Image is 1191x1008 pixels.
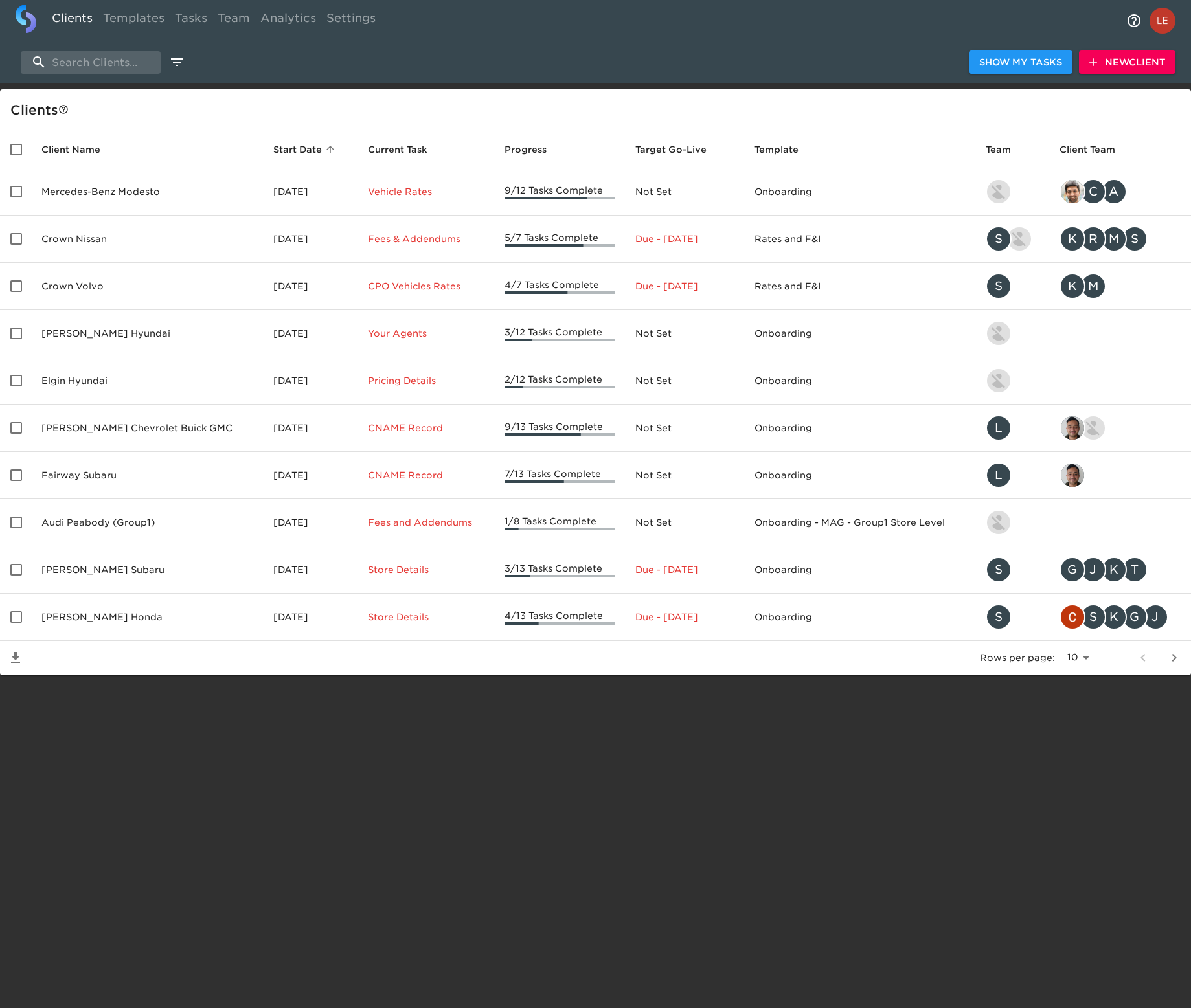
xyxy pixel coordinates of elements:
div: savannah@roadster.com, austin@roadster.com [986,226,1039,252]
td: [DATE] [263,357,357,405]
td: Onboarding [744,546,975,594]
td: Rates and F&I [744,216,975,263]
td: [DATE] [263,405,357,452]
div: kevin.lo@roadster.com [986,179,1039,205]
button: next page [1159,642,1190,673]
button: notifications [1118,5,1150,36]
span: New Client [1089,54,1165,71]
img: kevin.lo@roadster.com [987,180,1010,203]
td: 5/7 Tasks Complete [494,216,625,263]
button: Show My Tasks [969,50,1072,74]
p: CPO Vehicles Rates [368,280,484,293]
p: Store Details [368,610,484,623]
img: Profile [1150,8,1175,34]
a: Analytics [255,5,321,36]
img: sai@simplemnt.com [1061,464,1084,487]
td: [DATE] [263,310,357,357]
td: 7/13 Tasks Complete [494,452,625,499]
td: 3/12 Tasks Complete [494,310,625,357]
p: CNAME Record [368,421,484,434]
button: NewClient [1079,50,1175,74]
td: [DATE] [263,499,357,546]
span: Template [754,142,815,157]
p: Pricing Details [368,374,484,387]
span: Team [986,142,1028,157]
td: Not Set [625,357,744,405]
div: christopher.mccarthy@roadster.com, scott.graves@schomp.com, kevin.mand@schomp.com, george.lawton@... [1060,604,1181,630]
td: Not Set [625,168,744,216]
span: Client Team [1060,142,1132,157]
td: 1/8 Tasks Complete [494,499,625,546]
a: Templates [98,5,170,36]
span: Progress [505,142,563,157]
td: [PERSON_NAME] Hyundai [31,310,263,357]
img: sandeep@simplemnt.com [1061,180,1084,203]
div: S [986,226,1012,252]
svg: This is a list of all of your clients and clients shared with you [58,104,69,115]
div: sai@simplemnt.com [1060,462,1181,488]
div: J [1142,604,1168,630]
p: Due - [DATE] [635,280,734,293]
span: Calculated based on the start date and the duration of all Tasks contained in this Hub. [635,142,707,157]
div: kevin.lo@roadster.com [986,320,1039,346]
p: Your Agents [368,327,484,340]
td: 9/12 Tasks Complete [494,168,625,216]
button: edit [166,51,188,73]
div: G [1122,604,1148,630]
td: 9/13 Tasks Complete [494,405,625,452]
td: [PERSON_NAME] Chevrolet Buick GMC [31,405,263,452]
td: 2/12 Tasks Complete [494,357,625,405]
div: L [986,462,1012,488]
div: S [986,557,1012,583]
img: christopher.mccarthy@roadster.com [1061,605,1084,629]
div: nikko.foster@roadster.com [986,510,1039,535]
div: sai@simplemnt.com, nikko.foster@roadster.com [1060,415,1181,441]
td: Audi Peabody (Group1) [31,499,263,546]
img: kevin.lo@roadster.com [987,322,1010,345]
div: savannah@roadster.com [986,273,1039,299]
td: Onboarding [744,594,975,641]
div: savannah@roadster.com [986,604,1039,630]
p: CNAME Record [368,469,484,482]
td: Mercedes-Benz Modesto [31,168,263,216]
span: Start Date [273,142,339,157]
p: Store Details [368,563,484,576]
p: Due - [DATE] [635,610,734,623]
td: Rates and F&I [744,263,975,310]
span: This is the next Task in this Hub that should be completed [368,142,427,157]
td: [DATE] [263,216,357,263]
div: S [1122,226,1148,252]
div: george.lawton@schomp.com, james.kurtenbach@schomp.com, kevin.mand@schomp.com, tj.joyce@schomp.com [1060,557,1181,583]
img: logo [16,5,36,33]
td: [DATE] [263,594,357,641]
img: austin@roadster.com [1008,227,1031,251]
div: K [1060,226,1085,252]
span: Current Task [368,142,444,157]
div: L [986,415,1012,441]
p: Fees and Addendums [368,516,484,529]
div: kwilson@crowncars.com, rrobins@crowncars.com, mcooley@crowncars.com, sparent@crowncars.com [1060,226,1181,252]
div: kevin.lo@roadster.com [986,368,1039,394]
div: G [1060,557,1085,583]
div: T [1122,557,1148,583]
div: leland@roadster.com [986,462,1039,488]
div: S [986,604,1012,630]
img: sai@simplemnt.com [1061,416,1084,440]
span: Client Name [41,142,117,157]
img: kevin.lo@roadster.com [987,369,1010,392]
td: Onboarding [744,405,975,452]
div: K [1101,604,1127,630]
td: [DATE] [263,546,357,594]
a: Clients [47,5,98,36]
div: K [1101,557,1127,583]
td: Fairway Subaru [31,452,263,499]
td: Not Set [625,499,744,546]
td: [PERSON_NAME] Subaru [31,546,263,594]
div: M [1080,273,1106,299]
p: Rows per page: [980,651,1055,664]
div: C [1080,179,1106,205]
td: Crown Nissan [31,216,263,263]
span: Target Go-Live [635,142,723,157]
a: Team [212,5,255,36]
td: Elgin Hyundai [31,357,263,405]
